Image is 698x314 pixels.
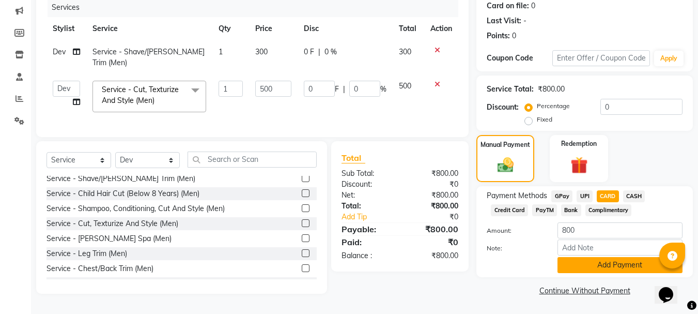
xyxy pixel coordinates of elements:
div: Sub Total: [334,168,400,179]
th: Total [393,17,424,40]
label: Redemption [561,139,597,148]
th: Stylist [46,17,86,40]
div: Service - Shampoo, Conditioning, Cut And Style (Men) [46,203,225,214]
div: - [523,16,526,26]
a: Continue Without Payment [478,286,691,296]
div: ₹800.00 [400,190,466,201]
div: Service - Shave/[PERSON_NAME] Trim (Men) [46,173,195,184]
th: Disc [298,17,393,40]
span: | [343,84,345,95]
input: Add Note [557,240,683,256]
div: ₹800.00 [400,223,466,235]
div: 0 [531,1,535,11]
span: Payment Methods [487,190,547,201]
div: Service - [PERSON_NAME] Spa (Men) [46,233,172,244]
div: ₹0 [400,179,466,190]
label: Note: [479,244,549,253]
iframe: chat widget [655,273,688,304]
div: Discount: [334,179,400,190]
div: Service - Chest/Back Trim (Men) [46,263,153,274]
span: Bank [561,204,581,216]
span: CASH [623,190,645,202]
span: | [318,47,320,57]
div: Balance : [334,250,400,261]
span: CARD [597,190,619,202]
img: _cash.svg [492,156,519,174]
span: Service - Shave/[PERSON_NAME] Trim (Men) [92,47,205,67]
span: PayTM [532,204,557,216]
span: Credit Card [491,204,528,216]
div: Discount: [487,102,519,113]
span: F [335,84,339,95]
input: Search or Scan [188,152,317,168]
input: Enter Offer / Coupon Code [552,50,650,66]
div: ₹0 [400,236,466,248]
div: Last Visit: [487,16,521,26]
div: Service - Child Hair Cut (Below 8 Years) (Men) [46,188,199,199]
div: Card on file: [487,1,529,11]
div: ₹800.00 [538,84,565,95]
button: Apply [654,51,684,66]
div: Net: [334,190,400,201]
span: 0 % [324,47,337,57]
span: GPay [551,190,572,202]
th: Price [249,17,297,40]
label: Manual Payment [480,140,530,149]
th: Service [86,17,212,40]
div: Coupon Code [487,53,552,64]
div: Paid: [334,236,400,248]
img: _gift.svg [565,155,593,176]
div: 0 [512,31,516,41]
span: % [380,84,386,95]
span: Service - Cut, Texturize And Style (Men) [102,85,179,105]
span: Dev [53,47,66,56]
span: Total [342,153,365,163]
th: Action [424,17,458,40]
a: Add Tip [334,212,411,222]
div: ₹800.00 [400,201,466,212]
label: Percentage [537,101,570,111]
div: Service - Body Trim (Men) [46,278,132,289]
span: 1 [219,47,223,56]
input: Amount [557,222,683,238]
span: 500 [399,81,411,91]
th: Qty [212,17,250,40]
div: Points: [487,31,510,41]
span: 300 [399,47,411,56]
span: 0 F [304,47,314,57]
div: Service - Leg Trim (Men) [46,248,127,259]
div: Total: [334,201,400,212]
a: x [154,96,159,105]
div: Service Total: [487,84,534,95]
span: UPI [577,190,593,202]
span: Complimentary [585,204,632,216]
label: Fixed [537,115,552,124]
button: Add Payment [557,257,683,273]
div: Service - Cut, Texturize And Style (Men) [46,218,178,229]
div: Payable: [334,223,400,235]
span: 300 [255,47,268,56]
label: Amount: [479,226,549,235]
div: ₹800.00 [400,168,466,179]
div: ₹800.00 [400,250,466,261]
div: ₹0 [411,212,467,222]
